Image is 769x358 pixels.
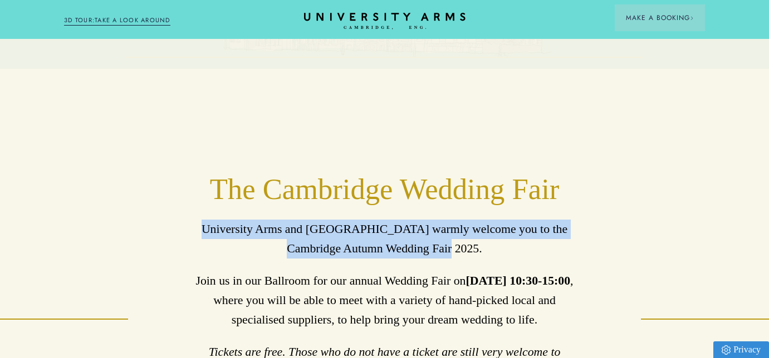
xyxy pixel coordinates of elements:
a: 3D TOUR:TAKE A LOOK AROUND [64,16,170,26]
a: Privacy [713,341,769,358]
button: Make a BookingArrow icon [615,4,705,31]
a: Home [304,13,466,30]
img: Arrow icon [690,16,694,20]
span: Make a Booking [626,13,694,23]
h2: The Cambridge Wedding Fair [192,171,577,207]
p: Join us in our Ballroom for our annual Wedding Fair on , where you will be able to meet with a va... [192,271,577,330]
p: University Arms and [GEOGRAPHIC_DATA] warmly welcome you to the Cambridge Autumn Wedding Fair 2025. [192,220,577,258]
strong: [DATE] 10:30-15:00 [466,274,571,287]
img: Privacy [722,345,731,355]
